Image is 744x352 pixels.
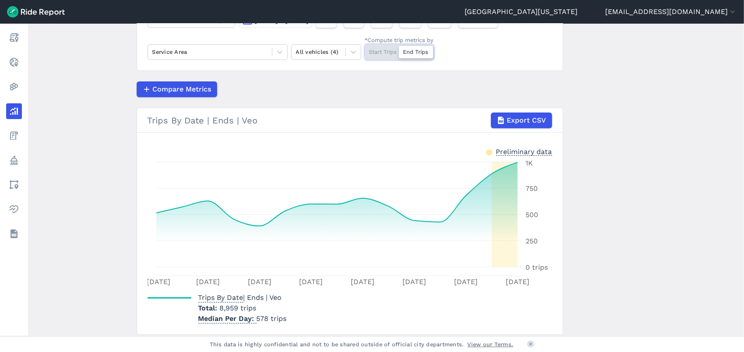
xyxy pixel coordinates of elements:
[146,278,170,286] tspan: [DATE]
[6,152,22,168] a: Policy
[148,113,552,128] div: Trips By Date | Ends | Veo
[137,81,217,97] button: Compare Metrics
[247,278,271,286] tspan: [DATE]
[220,304,257,312] span: 8,959 trips
[525,263,548,271] tspan: 0 trips
[299,278,323,286] tspan: [DATE]
[6,128,22,144] a: Fees
[6,30,22,46] a: Report
[196,278,219,286] tspan: [DATE]
[351,278,374,286] tspan: [DATE]
[198,313,287,324] p: 578 trips
[6,226,22,242] a: Datasets
[605,7,737,17] button: [EMAIL_ADDRESS][DOMAIN_NAME]
[198,304,220,312] span: Total
[7,6,65,18] img: Ride Report
[525,237,538,245] tspan: 250
[525,184,538,193] tspan: 750
[525,211,538,219] tspan: 500
[198,293,282,302] span: | Ends | Veo
[6,177,22,193] a: Areas
[525,159,533,167] tspan: 1K
[6,103,22,119] a: Analyze
[468,340,514,348] a: View our Terms.
[365,36,434,44] div: *Compute trip metrics by
[198,312,257,324] span: Median Per Day
[491,113,552,128] button: Export CSV
[454,278,478,286] tspan: [DATE]
[6,201,22,217] a: Health
[153,84,212,95] span: Compare Metrics
[402,278,426,286] tspan: [DATE]
[6,79,22,95] a: Heatmaps
[506,278,529,286] tspan: [DATE]
[6,54,22,70] a: Realtime
[507,115,547,126] span: Export CSV
[465,7,578,17] a: [GEOGRAPHIC_DATA][US_STATE]
[496,147,552,156] div: Preliminary data
[198,291,243,303] span: Trips By Date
